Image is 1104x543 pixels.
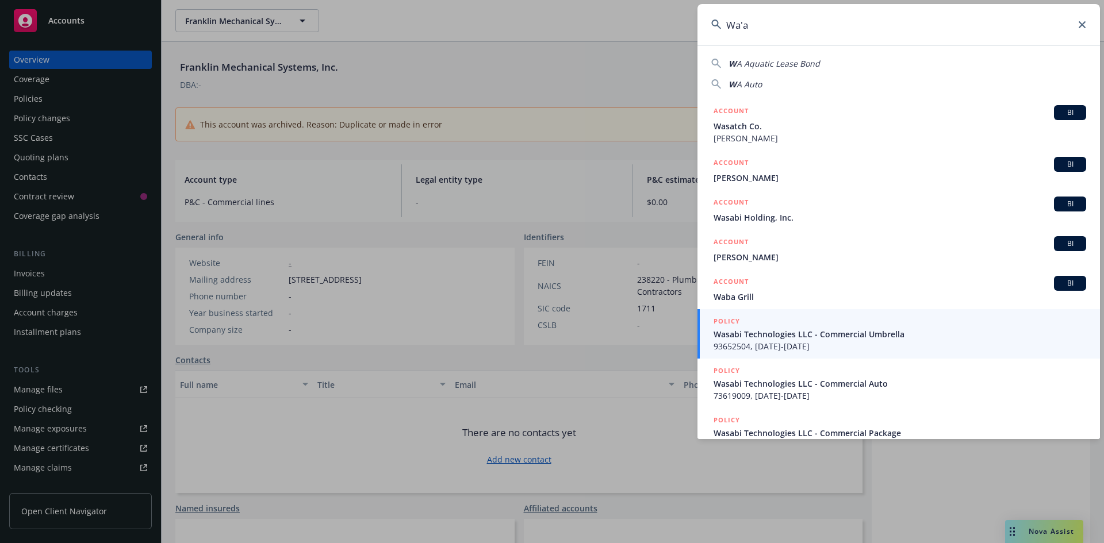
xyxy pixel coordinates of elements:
span: [PERSON_NAME] [714,172,1086,184]
span: W [729,58,737,69]
h5: POLICY [714,414,740,426]
h5: ACCOUNT [714,105,749,119]
span: Wasabi Technologies LLC - Commercial Package [714,427,1086,439]
span: 73619009, [DATE]-[DATE] [714,390,1086,402]
a: POLICYWasabi Technologies LLC - Commercial Package [697,408,1100,457]
span: W [729,79,737,90]
span: 93652504, [DATE]-[DATE] [714,340,1086,352]
h5: POLICY [714,365,740,376]
input: Search... [697,4,1100,45]
a: ACCOUNTBI[PERSON_NAME] [697,230,1100,269]
a: ACCOUNTBIWasatch Co.[PERSON_NAME] [697,99,1100,151]
span: [PERSON_NAME] [714,251,1086,263]
span: [PERSON_NAME] [714,132,1086,144]
span: BI [1059,278,1082,288]
span: Waba Grill [714,291,1086,303]
a: POLICYWasabi Technologies LLC - Commercial Umbrella93652504, [DATE]-[DATE] [697,309,1100,359]
span: BI [1059,159,1082,170]
span: BI [1059,238,1082,249]
span: Wasabi Technologies LLC - Commercial Auto [714,378,1086,390]
span: Wasabi Holding, Inc. [714,211,1086,224]
span: A Aquatic Lease Bond [737,58,820,69]
a: ACCOUNTBIWaba Grill [697,269,1100,309]
h5: ACCOUNT [714,157,749,171]
h5: ACCOUNT [714,197,749,210]
span: BI [1059,107,1082,118]
a: POLICYWasabi Technologies LLC - Commercial Auto73619009, [DATE]-[DATE] [697,359,1100,408]
h5: POLICY [714,315,740,327]
h5: ACCOUNT [714,236,749,250]
span: Wasatch Co. [714,120,1086,132]
a: ACCOUNTBI[PERSON_NAME] [697,151,1100,190]
span: A Auto [737,79,762,90]
a: ACCOUNTBIWasabi Holding, Inc. [697,190,1100,230]
span: BI [1059,199,1082,209]
span: Wasabi Technologies LLC - Commercial Umbrella [714,328,1086,340]
h5: ACCOUNT [714,276,749,290]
